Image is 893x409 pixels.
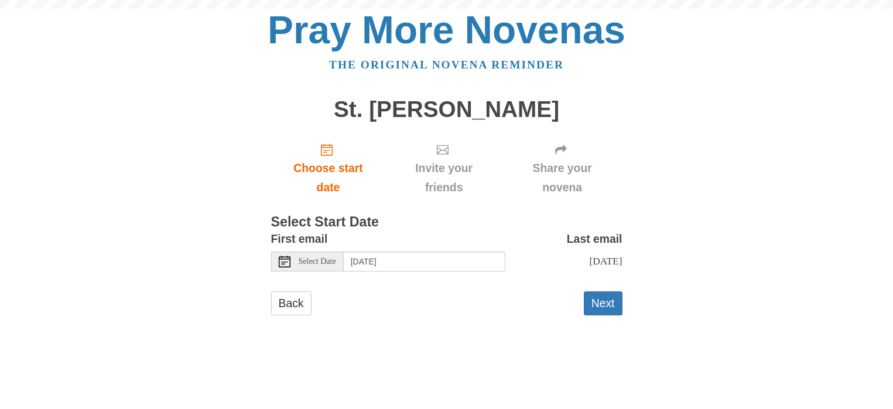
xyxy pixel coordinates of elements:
span: Invite your friends [397,159,490,197]
a: Choose start date [271,133,386,203]
div: Click "Next" to confirm your start date first. [502,133,622,203]
h3: Select Start Date [271,215,622,230]
div: Click "Next" to confirm your start date first. [385,133,502,203]
a: Back [271,291,312,315]
span: [DATE] [589,255,622,267]
span: Select Date [299,257,336,266]
a: The original novena reminder [329,59,564,71]
label: Last email [567,229,622,249]
span: Choose start date [283,159,374,197]
button: Next [584,291,622,315]
label: First email [271,229,328,249]
a: Pray More Novenas [268,8,625,51]
h1: St. [PERSON_NAME] [271,97,622,122]
span: Share your novena [514,159,611,197]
